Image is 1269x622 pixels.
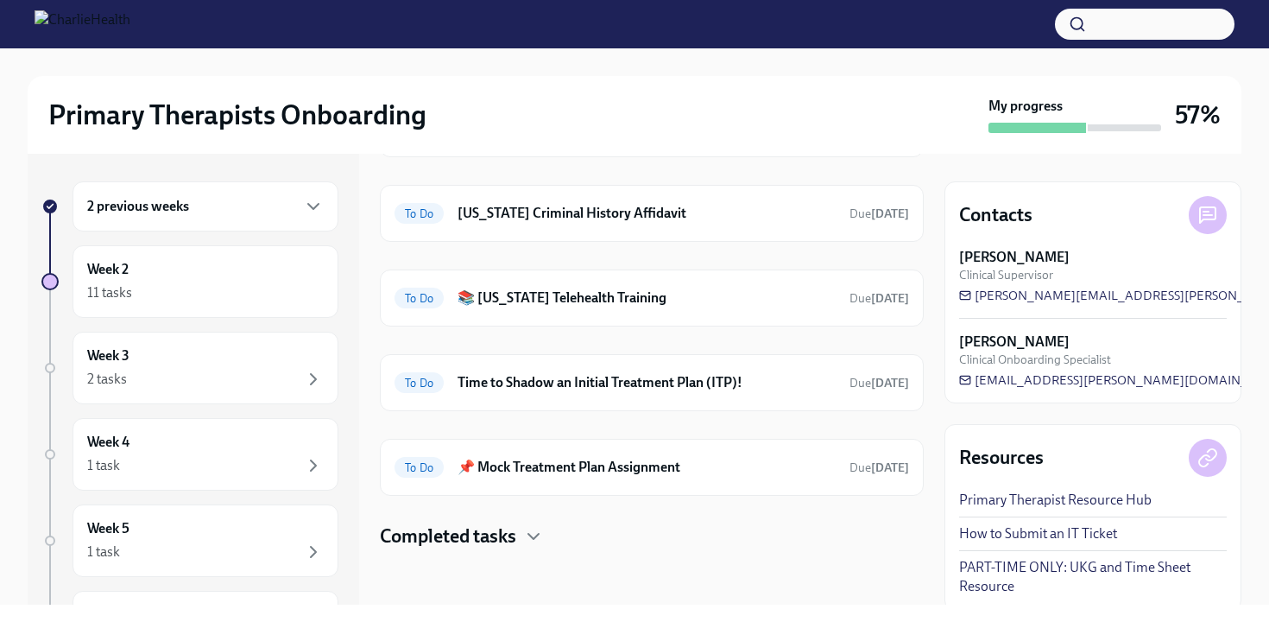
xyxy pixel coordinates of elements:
[87,433,129,452] h6: Week 4
[380,524,924,549] div: Completed tasks
[849,460,909,475] span: Due
[988,97,1063,116] strong: My progress
[458,289,836,308] h6: 📚 [US_STATE] Telehealth Training
[871,206,909,221] strong: [DATE]
[458,458,836,477] h6: 📌 Mock Treatment Plan Assignment
[458,204,836,223] h6: [US_STATE] Criminal History Affidavit
[871,291,909,306] strong: [DATE]
[849,290,909,307] span: August 18th, 2025 10:00
[849,375,909,391] span: August 16th, 2025 10:00
[458,373,836,392] h6: Time to Shadow an Initial Treatment Plan (ITP)!
[395,200,909,227] a: To Do[US_STATE] Criminal History AffidavitDue[DATE]
[959,445,1044,471] h4: Resources
[959,248,1070,267] strong: [PERSON_NAME]
[959,558,1227,596] a: PART-TIME ONLY: UKG and Time Sheet Resource
[1175,99,1221,130] h3: 57%
[395,369,909,397] a: To DoTime to Shadow an Initial Treatment Plan (ITP)!Due[DATE]
[395,377,444,390] span: To Do
[87,370,127,389] div: 2 tasks
[395,292,444,305] span: To Do
[959,491,1152,510] a: Primary Therapist Resource Hub
[959,202,1032,228] h4: Contacts
[87,519,129,538] h6: Week 5
[871,460,909,475] strong: [DATE]
[87,543,120,562] div: 1 task
[87,260,129,279] h6: Week 2
[87,346,129,365] h6: Week 3
[380,524,516,549] h4: Completed tasks
[849,206,909,221] span: Due
[87,283,132,302] div: 11 tasks
[871,376,909,390] strong: [DATE]
[395,454,909,481] a: To Do📌 Mock Treatment Plan AssignmentDue[DATE]
[959,267,1053,283] span: Clinical Supervisor
[41,332,338,404] a: Week 32 tasks
[849,376,909,390] span: Due
[959,352,1111,368] span: Clinical Onboarding Specialist
[41,418,338,491] a: Week 41 task
[849,291,909,306] span: Due
[48,98,426,132] h2: Primary Therapists Onboarding
[87,456,120,475] div: 1 task
[849,206,909,222] span: August 17th, 2025 10:00
[41,245,338,318] a: Week 211 tasks
[959,524,1117,543] a: How to Submit an IT Ticket
[959,333,1070,352] strong: [PERSON_NAME]
[73,181,338,232] div: 2 previous weeks
[395,207,444,220] span: To Do
[35,10,130,38] img: CharlieHealth
[395,284,909,312] a: To Do📚 [US_STATE] Telehealth TrainingDue[DATE]
[87,197,189,216] h6: 2 previous weeks
[849,460,909,476] span: August 15th, 2025 10:00
[41,505,338,577] a: Week 51 task
[395,461,444,474] span: To Do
